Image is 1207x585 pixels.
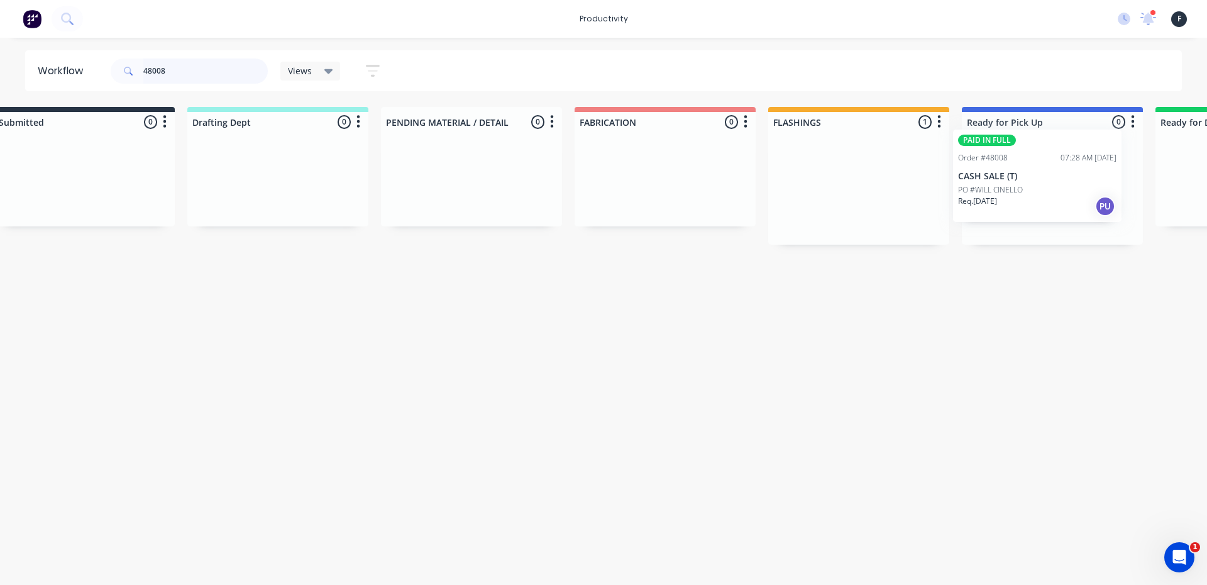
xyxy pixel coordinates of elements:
[143,58,268,84] input: Search for orders...
[573,9,634,28] div: productivity
[38,64,89,79] div: Workflow
[23,9,41,28] img: Factory
[1164,542,1194,572] iframe: Intercom live chat
[1177,13,1181,25] span: F
[288,64,312,77] span: Views
[1190,542,1200,552] span: 1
